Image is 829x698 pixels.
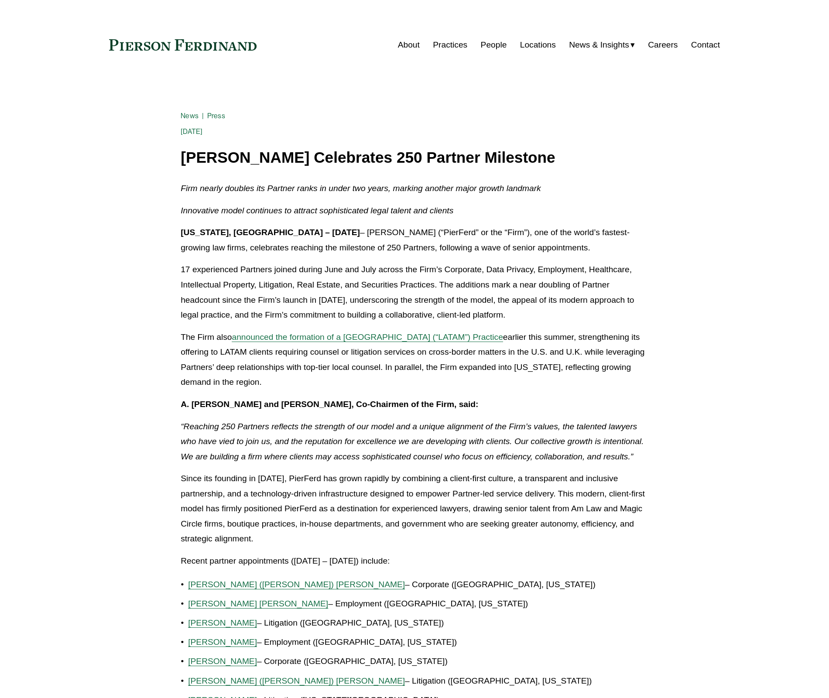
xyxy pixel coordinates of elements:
span: [DATE] [181,127,202,136]
p: 17 experienced Partners joined during June and July across the Firm’s Corporate, Data Privacy, Em... [181,262,648,322]
p: – Litigation ([GEOGRAPHIC_DATA], [US_STATE]) [188,616,648,631]
h1: [PERSON_NAME] Celebrates 250 Partner Milestone [181,149,648,166]
p: – Corporate ([GEOGRAPHIC_DATA], [US_STATE]) [188,654,648,669]
a: News [181,112,199,120]
em: Innovative model continues to attract sophisticated legal talent and clients [181,206,453,215]
p: – [PERSON_NAME] (“PierFerd” or the “Firm”), one of the world’s fastest-growing law firms, celebra... [181,225,648,255]
p: – Employment ([GEOGRAPHIC_DATA], [US_STATE]) [188,635,648,650]
a: [PERSON_NAME] [188,637,257,647]
a: [PERSON_NAME] [188,618,257,627]
a: Practices [433,37,467,53]
a: Contact [691,37,720,53]
strong: [US_STATE], [GEOGRAPHIC_DATA] – [DATE] [181,228,360,237]
p: – Corporate ([GEOGRAPHIC_DATA], [US_STATE]) [188,577,648,592]
a: Careers [648,37,678,53]
p: Since its founding in [DATE], PierFerd has grown rapidly by combining a client-first culture, a t... [181,471,648,547]
p: Recent partner appointments ([DATE] – [DATE]) include: [181,554,648,569]
a: About [398,37,420,53]
strong: A. [PERSON_NAME] and [PERSON_NAME], Co-Chairmen of the Firm, said: [181,400,478,409]
em: “Reaching 250 Partners reflects the strength of our model and a unique alignment of the Firm’s va... [181,422,646,461]
a: People [481,37,507,53]
p: – Litigation ([GEOGRAPHIC_DATA], [US_STATE]) [188,674,648,689]
p: The Firm also earlier this summer, strengthening its offering to LATAM clients requiring counsel ... [181,330,648,390]
a: [PERSON_NAME] [PERSON_NAME] [188,599,328,608]
em: Firm nearly doubles its Partner ranks in under two years, marking another major growth landmark [181,184,541,193]
p: – Employment ([GEOGRAPHIC_DATA], [US_STATE]) [188,596,648,612]
a: announced the formation of a [GEOGRAPHIC_DATA] (“LATAM”) Practice [232,332,503,342]
a: Locations [520,37,556,53]
a: Press [207,112,225,120]
a: folder dropdown [569,37,635,53]
a: [PERSON_NAME] [188,657,257,666]
a: [PERSON_NAME] ([PERSON_NAME]) [PERSON_NAME] [188,580,405,589]
a: [PERSON_NAME] ([PERSON_NAME]) [PERSON_NAME] [188,676,405,685]
span: News & Insights [569,38,629,53]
